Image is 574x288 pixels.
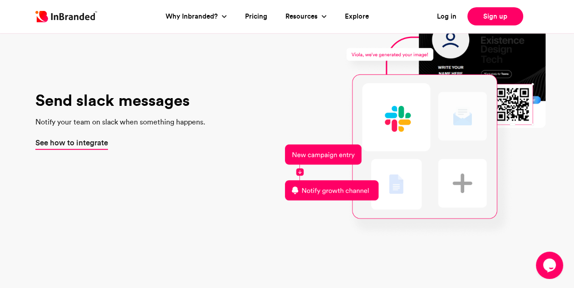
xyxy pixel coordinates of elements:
[35,137,108,148] a: See how to integrate
[285,11,320,22] a: Resources
[245,11,267,22] a: Pricing
[166,11,220,22] a: Why Inbranded?
[437,11,456,22] a: Log in
[536,252,565,279] iframe: chat widget
[467,7,523,25] a: Sign up
[35,91,208,109] h6: Send slack messages
[35,117,208,128] p: Notify your team on slack when something happens.
[345,11,369,22] a: Explore
[35,11,97,22] img: Inbranded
